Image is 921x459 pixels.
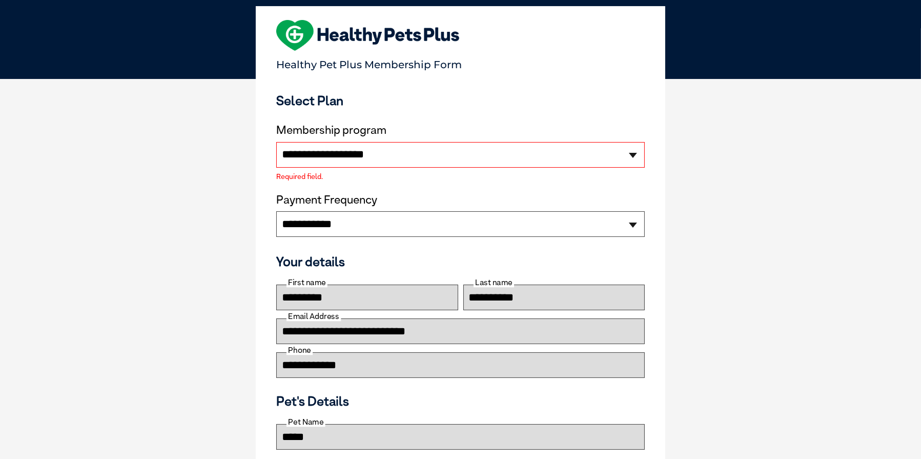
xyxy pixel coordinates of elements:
[276,93,645,108] h3: Select Plan
[276,254,645,269] h3: Your details
[276,124,645,137] label: Membership program
[286,278,328,288] label: First name
[276,193,377,207] label: Payment Frequency
[276,173,645,180] label: Required field.
[272,393,649,409] h3: Pet's Details
[276,20,459,51] img: heart-shape-hpp-logo-large.png
[286,312,341,322] label: Email Address
[474,278,514,288] label: Last name
[286,346,313,355] label: Phone
[276,54,645,71] p: Healthy Pet Plus Membership Form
